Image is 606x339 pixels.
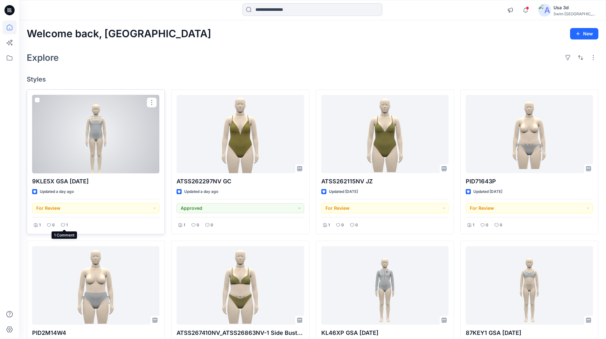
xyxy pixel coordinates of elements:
[32,95,159,173] a: 9KLE5X GSA 2025.07.31
[39,222,41,229] p: 1
[184,222,185,229] p: 1
[321,177,449,186] p: ATSS262115NV JZ
[500,222,502,229] p: 0
[466,328,593,337] p: 87KEY1 GSA [DATE]
[328,222,330,229] p: 1
[341,222,344,229] p: 0
[27,75,598,83] h4: Styles
[466,246,593,325] a: 87KEY1 GSA 2025.8.7
[321,328,449,337] p: KL46XP GSA [DATE]
[52,222,55,229] p: 0
[177,246,304,325] a: ATSS267410NV_ATSS26863NV-1 Side Bust Shirring Version
[32,246,159,325] a: PID2M14W4
[177,328,304,337] p: ATSS267410NV_ATSS26863NV-1 Side Bust Shirring Version
[66,222,68,229] p: 1
[321,95,449,173] a: ATSS262115NV JZ
[538,4,551,17] img: avatar
[177,177,304,186] p: ATSS262297NV GC
[473,188,502,195] p: Updated [DATE]
[355,222,358,229] p: 0
[466,177,593,186] p: PID71643P
[27,28,211,40] h2: Welcome back, [GEOGRAPHIC_DATA]
[473,222,474,229] p: 1
[466,95,593,173] a: PID71643P
[184,188,218,195] p: Updated a day ago
[32,177,159,186] p: 9KLE5X GSA [DATE]
[40,188,74,195] p: Updated a day ago
[486,222,488,229] p: 0
[329,188,358,195] p: Updated [DATE]
[197,222,199,229] p: 0
[32,328,159,337] p: PID2M14W4
[570,28,598,39] button: New
[177,95,304,173] a: ATSS262297NV GC
[27,53,59,63] h2: Explore
[554,11,598,16] div: Swim [GEOGRAPHIC_DATA]
[321,246,449,325] a: KL46XP GSA 2025.8.12
[211,222,213,229] p: 0
[554,4,598,11] div: Usa 3d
